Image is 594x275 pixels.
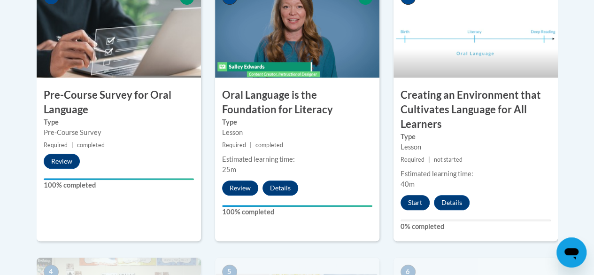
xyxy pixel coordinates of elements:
button: Details [262,181,298,196]
span: 25m [222,165,236,173]
span: Required [44,141,68,149]
button: Details [434,195,470,210]
span: completed [255,141,283,149]
div: Your progress [44,178,194,180]
label: Type [401,132,551,142]
label: Type [222,117,372,127]
div: Your progress [222,205,372,207]
label: Type [44,117,194,127]
div: Lesson [222,127,372,138]
span: Required [222,141,246,149]
label: 100% completed [44,180,194,190]
div: Estimated learning time: [222,154,372,165]
h3: Oral Language is the Foundation for Literacy [215,88,379,117]
div: Lesson [401,142,551,152]
button: Start [401,195,430,210]
span: | [428,156,430,163]
h3: Pre-Course Survey for Oral Language [37,88,201,117]
span: not started [434,156,463,163]
span: | [71,141,73,149]
label: 100% completed [222,207,372,217]
button: Review [222,181,258,196]
span: | [250,141,252,149]
span: 40m [401,180,415,188]
h3: Creating an Environment that Cultivates Language for All Learners [393,88,558,131]
button: Review [44,154,80,169]
div: Pre-Course Survey [44,127,194,138]
span: completed [77,141,105,149]
iframe: Button to launch messaging window [556,237,586,267]
span: Required [401,156,424,163]
div: Estimated learning time: [401,169,551,179]
label: 0% completed [401,221,551,232]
